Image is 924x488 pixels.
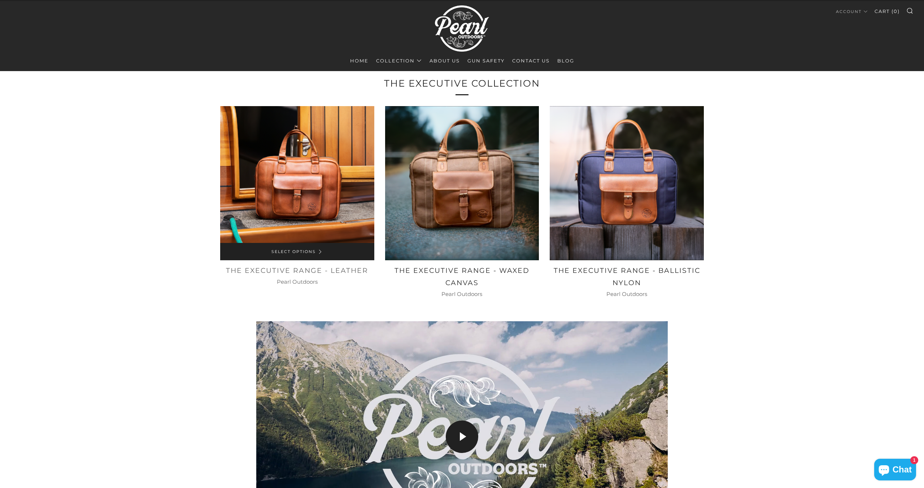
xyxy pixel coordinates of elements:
[343,76,581,91] h2: The Executive Collection
[550,265,704,289] h2: The Executive Range - Ballistic Nylon
[385,106,539,260] a: The Executive Range - Waxed Canvas Premium Gun Range Bag - | Pearl Outdoors Fashion Concealed Car...
[220,265,374,287] a: The Executive Range - Leather Pearl Outdoors
[872,459,918,482] inbox-online-store-chat: Shopify online store chat
[220,265,374,277] h2: The Executive Range - Leather
[385,265,539,289] h2: The Executive Range - Waxed Canvas
[836,6,868,17] a: Account
[875,5,900,17] a: Cart (0)
[385,265,539,300] a: The Executive Range - Waxed Canvas Pearl Outdoors
[512,55,550,66] a: Contact Us
[220,277,374,287] h3: Pearl Outdoors
[376,55,422,66] a: Collection
[557,55,574,66] a: Blog
[467,55,505,66] a: Gun Safety
[550,265,704,300] a: The Executive Range - Ballistic Nylon Pearl Outdoors
[220,243,374,260] a: Select Options
[350,55,369,66] a: Home
[435,2,489,55] img: Pearl Outdoors | Luxury Leather Pistol Bags & Executive Range Bags
[430,55,460,66] a: About Us
[385,289,539,300] h3: Pearl Outdoors
[894,8,898,14] span: 0
[550,289,704,300] h3: Pearl Outdoors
